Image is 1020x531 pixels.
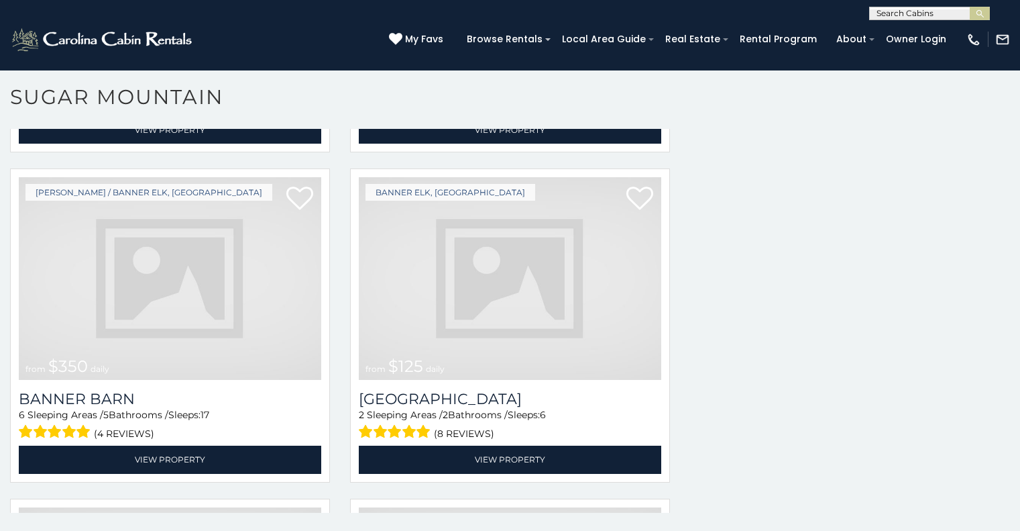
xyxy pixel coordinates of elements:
[359,409,364,421] span: 2
[359,446,661,473] a: View Property
[19,116,321,144] a: View Property
[25,364,46,374] span: from
[19,177,321,380] img: dummy-image.jpg
[540,409,546,421] span: 6
[365,184,535,201] a: Banner Elk, [GEOGRAPHIC_DATA]
[426,364,445,374] span: daily
[48,356,88,376] span: $350
[19,390,321,408] a: Banner Barn
[286,185,313,213] a: Add to favorites
[359,177,661,380] a: from $125 daily
[25,184,272,201] a: [PERSON_NAME] / Banner Elk, [GEOGRAPHIC_DATA]
[365,364,386,374] span: from
[19,177,321,380] a: from $350 daily
[966,32,981,47] img: phone-regular-white.png
[359,408,661,442] div: Sleeping Areas / Bathrooms / Sleeps:
[460,29,549,50] a: Browse Rentals
[359,390,661,408] h3: Bearfoot Lodge
[91,364,109,374] span: daily
[434,425,494,442] span: (8 reviews)
[733,29,824,50] a: Rental Program
[359,177,661,380] img: dummy-image.jpg
[19,409,25,421] span: 6
[389,32,447,47] a: My Favs
[443,409,448,421] span: 2
[94,425,154,442] span: (4 reviews)
[626,185,653,213] a: Add to favorites
[359,390,661,408] a: [GEOGRAPHIC_DATA]
[359,116,661,144] a: View Property
[201,409,209,421] span: 17
[995,32,1010,47] img: mail-regular-white.png
[879,29,953,50] a: Owner Login
[659,29,727,50] a: Real Estate
[405,32,443,46] span: My Favs
[830,29,873,50] a: About
[19,446,321,473] a: View Property
[555,29,653,50] a: Local Area Guide
[19,408,321,442] div: Sleeping Areas / Bathrooms / Sleeps:
[103,409,109,421] span: 5
[388,356,423,376] span: $125
[10,26,196,53] img: White-1-2.png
